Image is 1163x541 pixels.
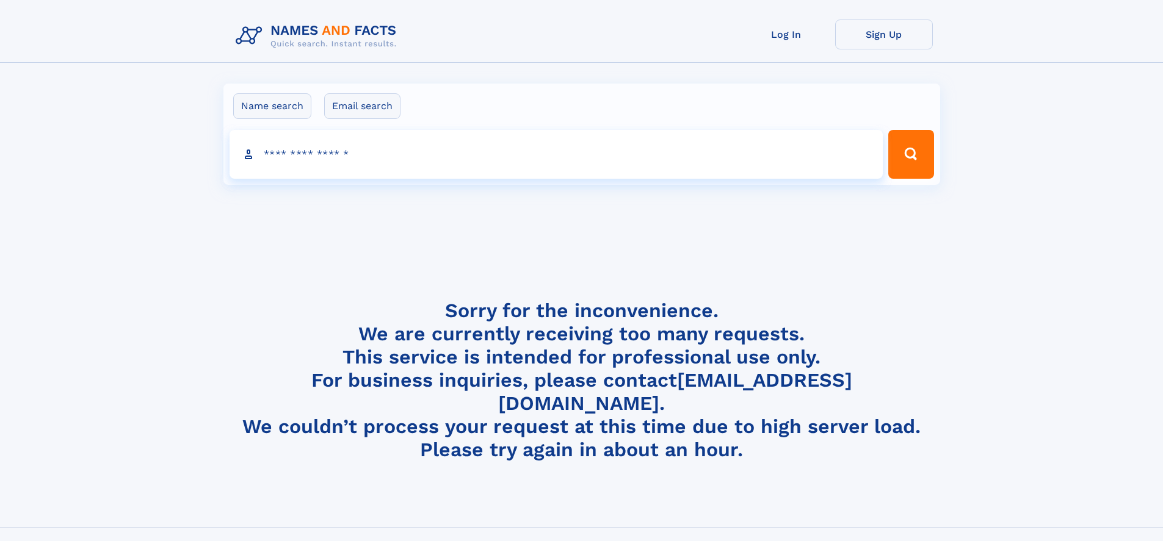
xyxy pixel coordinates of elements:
[231,299,933,462] h4: Sorry for the inconvenience. We are currently receiving too many requests. This service is intend...
[231,20,407,52] img: Logo Names and Facts
[230,130,883,179] input: search input
[233,93,311,119] label: Name search
[888,130,933,179] button: Search Button
[737,20,835,49] a: Log In
[324,93,400,119] label: Email search
[835,20,933,49] a: Sign Up
[498,368,852,415] a: [EMAIL_ADDRESS][DOMAIN_NAME]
